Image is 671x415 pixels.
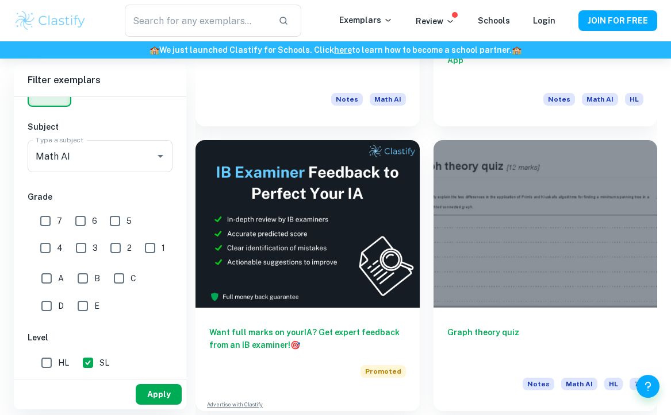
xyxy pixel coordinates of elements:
[149,45,159,55] span: 🏫
[28,191,172,203] h6: Grade
[533,16,555,25] a: Login
[2,44,669,56] h6: We just launched Clastify for Schools. Click to learn how to become a school partner.
[126,215,132,227] span: 5
[625,93,643,106] span: HL
[195,140,420,411] a: Want full marks on yourIA? Get expert feedback from an IB examiner!PromotedAdvertise with Clastify
[57,215,62,227] span: 7
[58,300,64,312] span: D
[523,378,554,390] span: Notes
[93,242,98,254] span: 3
[14,64,186,96] h6: Filter exemplars
[136,384,182,405] button: Apply
[28,331,172,344] h6: Level
[99,356,109,369] span: SL
[125,5,269,37] input: Search for any exemplars...
[361,365,406,378] span: Promoted
[416,15,455,28] p: Review
[561,378,597,390] span: Math AI
[339,14,393,26] p: Exemplars
[58,356,69,369] span: HL
[94,300,99,312] span: E
[207,401,263,409] a: Advertise with Clastify
[162,242,165,254] span: 1
[58,272,64,285] span: A
[478,16,510,25] a: Schools
[57,242,63,254] span: 4
[152,148,168,164] button: Open
[637,375,660,398] button: Help and Feedback
[195,140,420,308] img: Thumbnail
[578,10,657,31] button: JOIN FOR FREE
[447,326,644,364] h6: Graph theory quiz
[28,121,172,133] h6: Subject
[370,93,406,106] span: Math AI
[36,135,83,145] label: Type a subject
[604,378,623,390] span: HL
[543,93,575,106] span: Notes
[582,93,618,106] span: Math AI
[447,41,644,79] h6: Maths IA Criteria/Requirements from HL Math App
[512,45,522,55] span: 🏫
[127,242,132,254] span: 2
[14,9,87,32] img: Clastify logo
[334,45,352,55] a: here
[434,140,658,411] a: Graph theory quizNotesMath AIHL7
[94,272,100,285] span: B
[92,215,97,227] span: 6
[209,41,406,79] h6: Maths practice questions (probability)
[331,93,363,106] span: Notes
[290,340,300,350] span: 🎯
[209,326,406,351] h6: Want full marks on your IA ? Get expert feedback from an IB examiner!
[630,378,643,390] span: 7
[131,272,136,285] span: C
